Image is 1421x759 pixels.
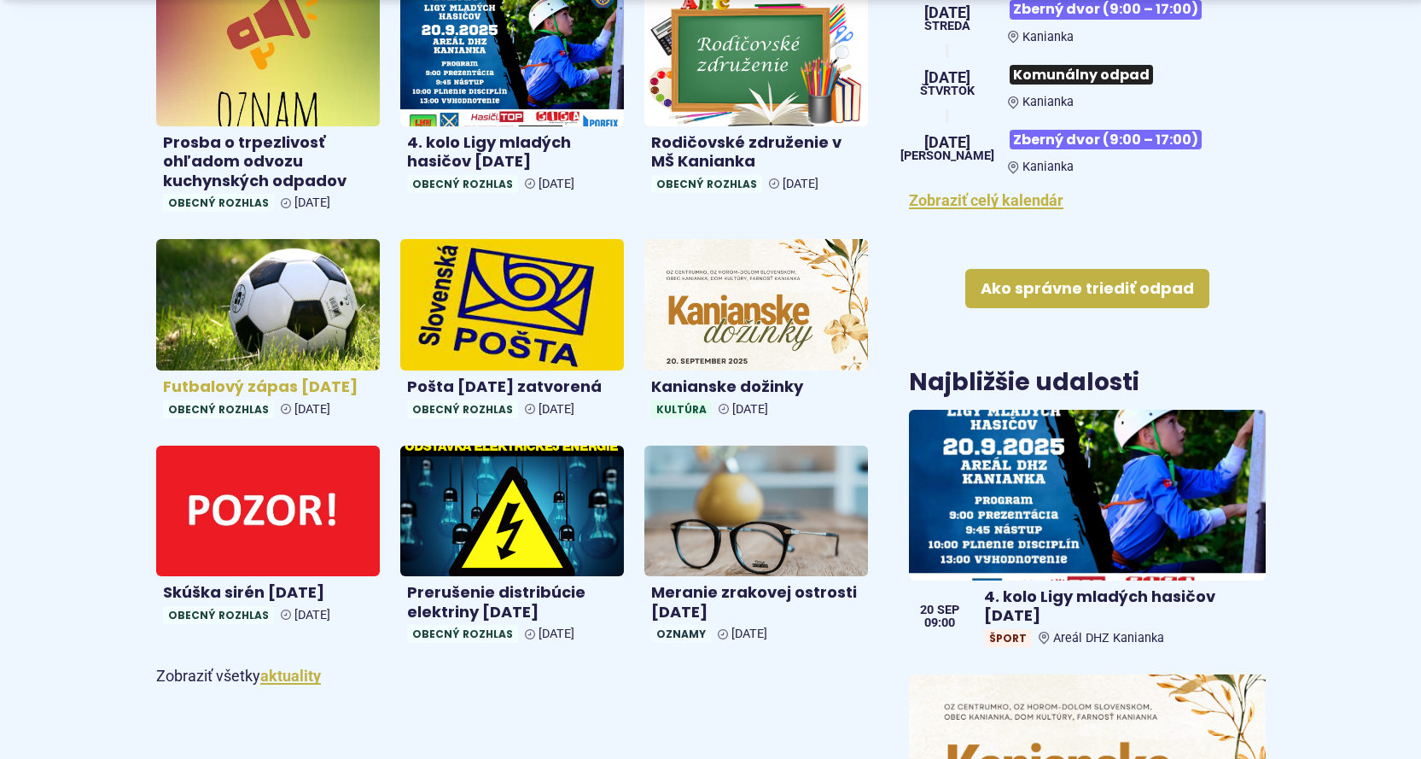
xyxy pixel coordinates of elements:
[984,587,1258,626] h4: 4. kolo Ligy mladých hasičov [DATE]
[539,177,574,191] span: [DATE]
[909,58,1265,109] a: Komunálny odpad Kanianka [DATE] štvrtok
[1010,130,1202,149] span: Zberný dvor (9:00 – 17:00)
[1022,30,1074,44] span: Kanianka
[651,133,861,172] h4: Rodičovské združenie v MŠ Kanianka
[937,604,959,616] span: sep
[909,410,1265,654] a: 4. kolo Ligy mladých hasičov [DATE] ŠportAreál DHZ Kanianka 20 sep 09:00
[651,625,711,643] span: Oznamy
[400,446,624,651] a: Prerušenie distribúcie elektriny [DATE] Obecný rozhlas [DATE]
[924,5,970,20] span: [DATE]
[984,629,1032,647] span: Šport
[260,667,321,685] a: Zobraziť všetky aktuality
[651,175,762,193] span: Obecný rozhlas
[900,150,994,162] span: [PERSON_NAME]
[156,446,380,631] a: Skúška sirén [DATE] Obecný rozhlas [DATE]
[965,269,1209,308] a: Ako správne triediť odpad
[1010,65,1153,85] span: Komunálny odpad
[732,402,768,417] span: [DATE]
[920,85,975,97] span: štvrtok
[163,400,274,418] span: Obecný rozhlas
[407,400,518,418] span: Obecný rozhlas
[909,191,1063,209] a: Zobraziť celý kalendár
[407,133,617,172] h4: 4. kolo Ligy mladých hasičov [DATE]
[920,70,975,85] span: [DATE]
[651,377,861,397] h4: Kanianske dožinky
[909,123,1265,174] a: Zberný dvor (9:00 – 17:00) Kanianka [DATE] [PERSON_NAME]
[924,20,970,32] span: streda
[400,239,624,424] a: Pošta [DATE] zatvorená Obecný rozhlas [DATE]
[644,446,868,651] a: Meranie zrakovej ostrosti [DATE] Oznamy [DATE]
[294,196,330,210] span: [DATE]
[163,583,373,603] h4: Skúška sirén [DATE]
[539,627,574,641] span: [DATE]
[294,402,330,417] span: [DATE]
[1022,95,1074,109] span: Kanianka
[407,583,617,622] h4: Prerušenie distribúcie elektriny [DATE]
[909,370,1139,396] h3: Najbližšie udalosti
[651,400,712,418] span: Kultúra
[407,625,518,643] span: Obecný rozhlas
[783,177,818,191] span: [DATE]
[920,617,959,629] span: 09:00
[163,194,274,212] span: Obecný rozhlas
[294,608,330,622] span: [DATE]
[156,239,380,424] a: Futbalový zápas [DATE] Obecný rozhlas [DATE]
[651,583,861,622] h4: Meranie zrakovej ostrosti [DATE]
[407,175,518,193] span: Obecný rozhlas
[539,402,574,417] span: [DATE]
[1022,160,1074,174] span: Kanianka
[407,377,617,397] h4: Pošta [DATE] zatvorená
[163,606,274,624] span: Obecný rozhlas
[163,133,373,191] h4: Prosba o trpezlivosť ohľadom odvozu kuchynských odpadov
[731,627,767,641] span: [DATE]
[920,604,934,616] span: 20
[1053,631,1164,645] span: Areál DHZ Kanianka
[644,239,868,424] a: Kanianske dožinky Kultúra [DATE]
[163,377,373,397] h4: Futbalový zápas [DATE]
[900,135,994,150] span: [DATE]
[156,663,869,690] p: Zobraziť všetky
